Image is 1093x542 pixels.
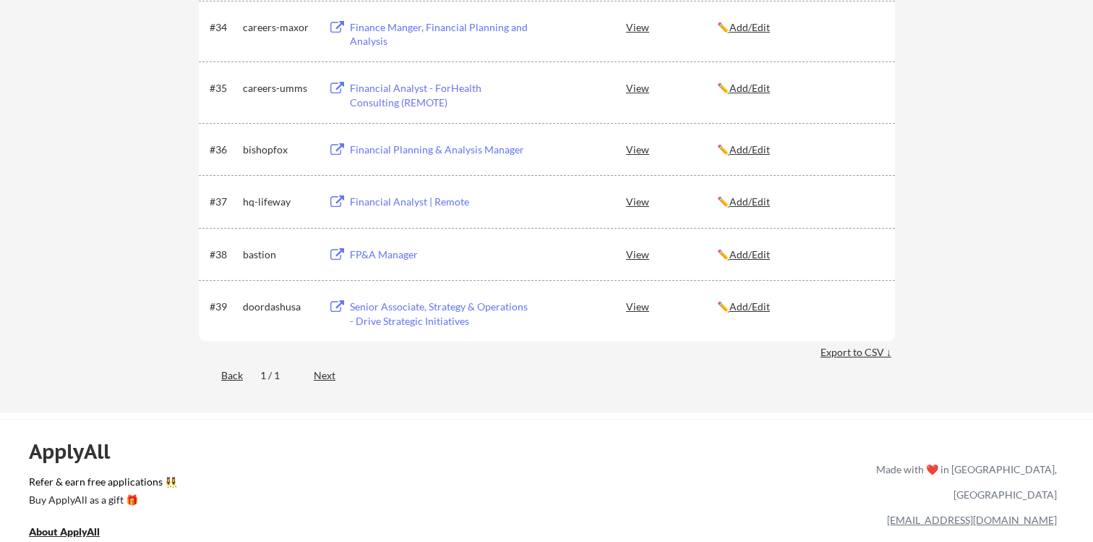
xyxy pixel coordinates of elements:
div: Next [314,368,352,383]
div: Financial Analyst - ForHealth Consulting (REMOTE) [350,81,529,109]
div: 1 / 1 [260,368,296,383]
div: ✏️ [717,300,882,314]
div: View [626,188,717,214]
div: bastion [243,247,315,262]
div: ApplyAll [29,439,127,464]
div: #39 [210,300,238,314]
div: hq-lifeway [243,195,315,209]
div: ✏️ [717,143,882,157]
div: #35 [210,81,238,96]
div: ✏️ [717,81,882,96]
div: #36 [210,143,238,157]
u: Add/Edit [729,21,770,33]
div: ✏️ [717,195,882,209]
div: Senior Associate, Strategy & Operations - Drive Strategic Initiatives [350,300,529,328]
div: careers-maxor [243,20,315,35]
div: #38 [210,247,238,262]
u: Add/Edit [729,300,770,313]
div: View [626,293,717,319]
div: Export to CSV ↓ [820,345,895,360]
u: Add/Edit [729,143,770,156]
u: Add/Edit [729,195,770,208]
u: Add/Edit [729,82,770,94]
div: Back [199,368,243,383]
a: [EMAIL_ADDRESS][DOMAIN_NAME] [887,514,1057,526]
a: Buy ApplyAll as a gift 🎁 [29,492,173,510]
div: ✏️ [717,247,882,262]
div: View [626,136,717,162]
a: About ApplyAll [29,524,120,542]
div: careers-umms [243,81,315,96]
div: doordashusa [243,300,315,314]
div: View [626,14,717,40]
u: Add/Edit [729,248,770,261]
a: Refer & earn free applications 👯‍♀️ [29,477,574,492]
div: FP&A Manager [350,247,529,262]
div: bishopfox [243,143,315,157]
u: About ApplyAll [29,525,100,538]
div: #37 [210,195,238,209]
div: View [626,75,717,101]
div: Financial Analyst | Remote [350,195,529,209]
div: Finance Manger, Financial Planning and Analysis [350,20,529,48]
div: Buy ApplyAll as a gift 🎁 [29,495,173,505]
div: #34 [210,20,238,35]
div: Made with ❤️ in [GEOGRAPHIC_DATA], [GEOGRAPHIC_DATA] [870,457,1057,507]
div: View [626,241,717,267]
div: ✏️ [717,20,882,35]
div: Financial Planning & Analysis Manager [350,143,529,157]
